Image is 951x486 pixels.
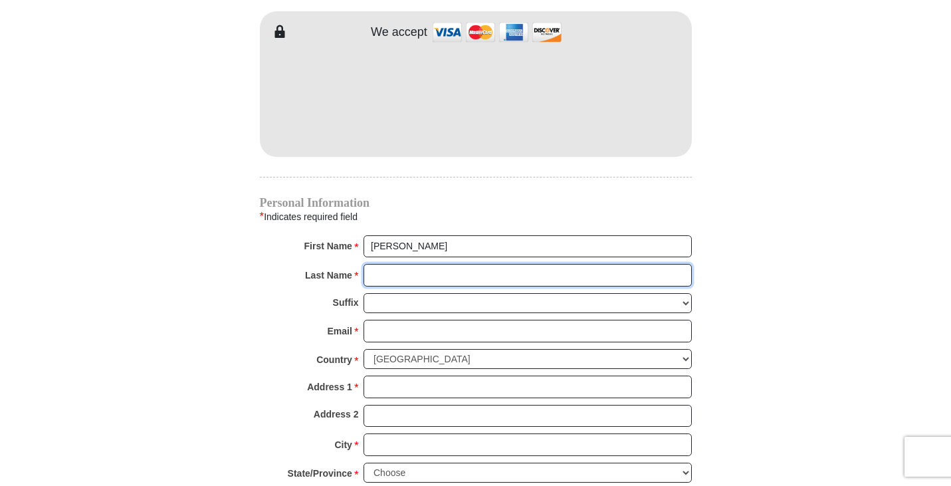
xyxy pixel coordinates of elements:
strong: Email [328,322,352,340]
h4: Personal Information [260,197,692,208]
div: Indicates required field [260,208,692,225]
h4: We accept [371,25,427,40]
strong: First Name [304,237,352,255]
strong: Suffix [333,293,359,312]
strong: Address 1 [307,378,352,396]
strong: Address 2 [314,405,359,424]
img: credit cards accepted [431,18,564,47]
strong: Last Name [305,266,352,285]
strong: City [334,435,352,454]
strong: State/Province [288,464,352,483]
strong: Country [316,350,352,369]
